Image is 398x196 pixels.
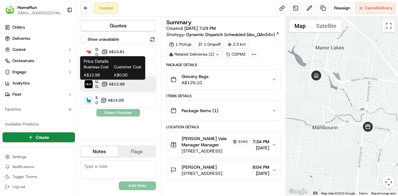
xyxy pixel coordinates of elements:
[95,95,98,100] span: Sherpa
[88,37,119,42] label: Show unavailable
[252,145,269,151] span: [DATE]
[365,5,393,11] span: Cancel Delivery
[2,34,75,43] a: Deliveries
[12,69,26,75] span: Engage
[12,36,30,41] span: Deliveries
[2,78,75,88] a: Analytics
[166,40,194,49] div: 1 Pickup
[331,2,353,14] button: Reassign
[12,174,37,179] span: Toggle Theme
[2,22,75,32] a: Orders
[85,96,93,104] img: Sherpa
[182,148,250,154] span: [STREET_ADDRESS]
[2,56,75,66] button: Orchestrate
[114,72,141,78] span: A$0.00
[166,20,192,25] h3: Summary
[382,20,395,32] button: Toggle fullscreen view
[2,182,75,191] button: Log out
[313,192,317,194] button: Keyboard shortcuts
[84,64,111,70] span: Business Cost
[182,170,222,176] span: [STREET_ADDRESS]
[186,31,275,38] span: Dynamic Dispatch Scheduled (dss_QAn54v)
[95,52,99,57] span: Dropoff ETA 52 minutes
[182,80,209,86] span: A$126.10
[288,188,308,196] a: Open this area in Google Maps (opens a new window)
[182,73,209,80] span: Grocery Bags
[166,25,216,31] span: Created:
[95,100,98,105] span: Dropoff ETA 2 hours
[166,93,281,98] div: Items Details
[371,192,396,195] a: Report a map error
[238,139,248,144] span: 3345
[12,92,21,97] span: Fleet
[355,2,396,14] button: CancelDelivery
[118,147,155,157] button: Flags
[166,31,280,38] div: Strategy:
[196,40,224,49] div: 1 Dropoff
[225,40,249,49] div: 2.3 km
[17,11,62,16] button: [EMAIL_ADDRESS][DOMAIN_NAME]
[166,62,281,67] div: Package Details
[5,5,15,15] img: HomeRun
[334,5,350,11] span: Reassign
[81,147,118,157] button: Notes
[36,134,49,140] span: Create
[166,50,222,59] div: Related Deliveries (2)
[224,50,248,59] div: CDPM2
[2,89,75,99] button: Fleet
[2,132,75,142] button: Create
[182,135,229,148] span: [PERSON_NAME] Vale Manager Manager
[166,125,281,130] div: Location Details
[100,97,124,103] button: A$14.09
[12,80,30,86] span: Analytics
[186,31,280,38] a: Dynamic Dispatch Scheduled (dss_QAn54v)
[184,25,216,31] span: [DATE] 7:29 PM
[252,164,269,170] span: 8:04 PM
[81,21,155,31] button: Quotes
[321,192,355,195] span: Map data ©2025 Google
[85,80,93,88] img: Uber
[12,164,34,169] span: Notifications
[12,184,25,189] span: Log out
[167,132,280,158] button: [PERSON_NAME] Vale Manager Manager3345[STREET_ADDRESS]7:34 PM[DATE]
[359,192,368,195] a: Terms (opens in new tab)
[84,72,111,78] span: A$12.98
[182,164,217,170] span: [PERSON_NAME]
[182,107,218,114] span: Package Items ( 1 )
[12,154,26,159] span: Settings
[101,49,125,55] button: A$10.81
[109,49,125,54] span: A$10.81
[167,160,280,180] button: [PERSON_NAME][STREET_ADDRESS]8:04 PM[DATE]
[12,25,25,30] span: Orders
[12,47,25,52] span: Control
[252,170,269,176] span: [DATE]
[252,139,269,145] span: 7:34 PM
[167,70,280,89] button: Grocery BagsA$126.10
[109,82,125,87] span: A$12.98
[288,188,308,196] img: Google
[2,67,75,77] button: Engage
[114,64,141,70] span: Customer Cost
[95,84,99,89] span: Dropoff ETA 35 minutes
[2,172,75,181] button: Toggle Theme
[311,20,342,32] button: Show satellite imagery
[85,48,93,56] img: DoorDash
[2,162,75,171] button: Notifications
[101,81,125,87] button: A$12.98
[108,98,124,103] span: A$14.09
[2,2,64,17] button: HomeRunHomeRun[EMAIL_ADDRESS][DOMAIN_NAME]
[12,58,34,64] span: Orchestrate
[2,119,75,129] div: Available Products
[17,4,37,11] button: HomeRun
[95,47,99,52] span: DoorDash
[2,104,75,114] div: Favorites
[167,101,280,121] button: Package Items (1)
[289,20,311,32] button: Show street map
[2,45,75,55] button: Control
[95,79,99,84] span: Uber
[2,153,75,161] button: Settings
[84,58,141,64] h1: Price Details
[382,176,395,188] button: Map camera controls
